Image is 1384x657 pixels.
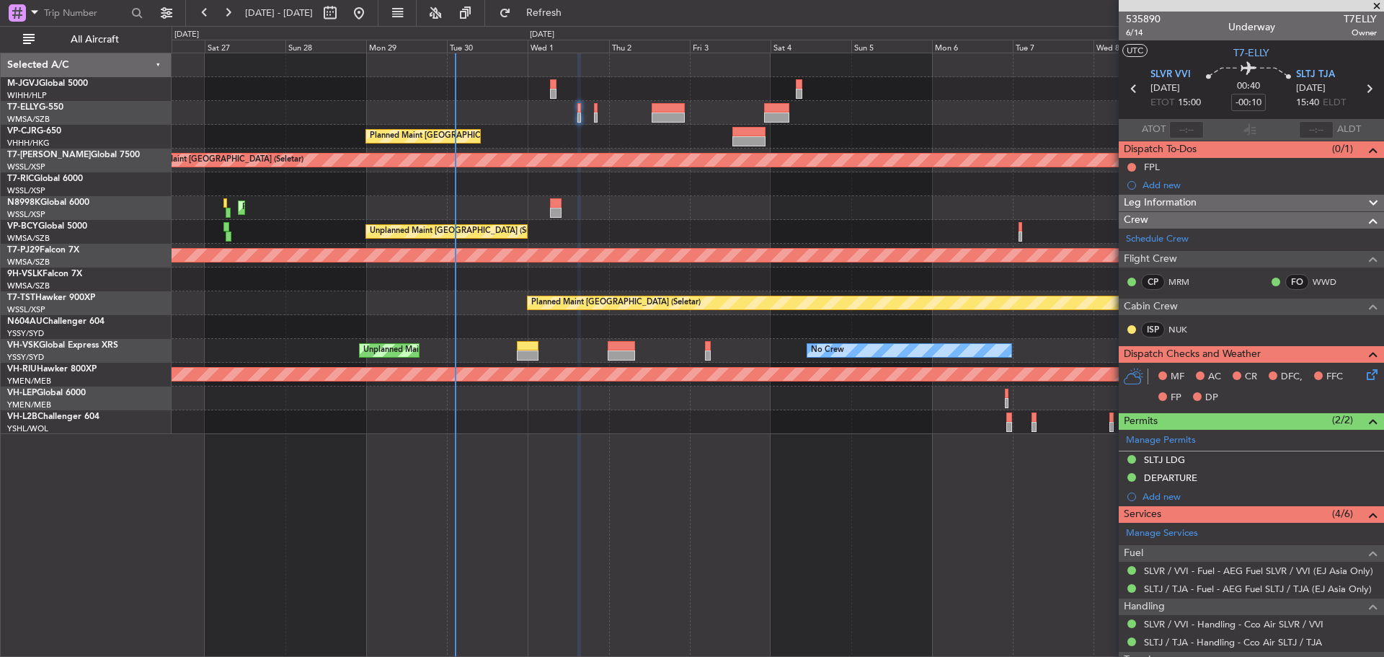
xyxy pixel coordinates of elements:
a: VH-RIUHawker 800XP [7,365,97,374]
span: Flight Crew [1124,251,1177,268]
span: T7-ELLY [7,103,39,112]
a: SLTJ / TJA - Fuel - AEG Fuel SLTJ / TJA (EJ Asia Only) [1144,583,1372,595]
a: Manage Permits [1126,433,1196,448]
span: SLTJ TJA [1296,68,1335,82]
span: ETOT [1150,96,1174,110]
div: Unplanned Maint Sydney ([PERSON_NAME] Intl) [363,340,541,361]
div: Fri 3 [690,40,771,53]
span: 535890 [1126,12,1161,27]
div: Wed 8 [1094,40,1174,53]
a: YMEN/MEB [7,376,51,387]
span: VH-LEP [7,389,37,397]
a: VH-VSKGlobal Express XRS [7,341,118,350]
div: SLTJ LDG [1144,454,1185,466]
span: CR [1245,370,1257,384]
span: 6/14 [1126,27,1161,39]
a: N604AUChallenger 604 [7,317,105,326]
div: Sat 4 [771,40,851,53]
a: T7-[PERSON_NAME]Global 7500 [7,151,140,159]
a: T7-RICGlobal 6000 [7,175,83,183]
a: WSSL/XSP [7,304,45,315]
div: [DATE] [174,29,199,41]
a: SLTJ / TJA - Handling - Cco Air SLTJ / TJA [1144,636,1322,648]
div: [DATE] [530,29,554,41]
span: MF [1171,370,1184,384]
span: Cabin Crew [1124,299,1178,315]
span: Leg Information [1124,195,1197,211]
span: VH-RIU [7,365,37,374]
div: Planned Maint [GEOGRAPHIC_DATA] ([GEOGRAPHIC_DATA] Intl) [370,125,611,147]
span: 9H-VSLK [7,270,43,278]
a: T7-ELLYG-550 [7,103,63,112]
div: Sun 5 [851,40,932,53]
span: 15:00 [1178,96,1201,110]
a: VP-CJRG-650 [7,127,61,136]
a: YSSY/SYD [7,352,44,363]
a: WMSA/SZB [7,281,50,291]
span: N8998K [7,198,40,207]
a: VHHH/HKG [7,138,50,149]
div: No Crew [811,340,844,361]
span: 00:40 [1237,79,1260,94]
span: DFC, [1281,370,1303,384]
a: WMSA/SZB [7,257,50,268]
a: T7-PJ29Falcon 7X [7,246,79,255]
span: N604AU [7,317,43,326]
span: AC [1208,370,1221,384]
div: FPL [1144,161,1160,173]
span: 15:40 [1296,96,1319,110]
div: CP [1141,274,1165,290]
div: Sun 28 [285,40,366,53]
a: SLVR / VVI - Fuel - AEG Fuel SLVR / VVI (EJ Asia Only) [1144,565,1373,577]
a: VP-BCYGlobal 5000 [7,222,87,231]
span: Owner [1344,27,1377,39]
a: Schedule Crew [1126,232,1189,247]
a: YSHL/WOL [7,423,48,434]
span: SLVR VVI [1150,68,1191,82]
div: Unplanned Maint [GEOGRAPHIC_DATA] (Sultan [PERSON_NAME] [PERSON_NAME] - Subang) [370,221,716,242]
span: FP [1171,391,1181,405]
span: (2/2) [1332,413,1353,428]
span: VP-BCY [7,222,38,231]
div: ISP [1141,322,1165,338]
a: NUK [1168,323,1201,336]
span: VH-VSK [7,341,39,350]
span: Fuel [1124,545,1143,562]
span: ELDT [1323,96,1346,110]
a: YMEN/MEB [7,400,51,410]
span: [DATE] [1296,81,1326,96]
span: Dispatch Checks and Weather [1124,346,1261,363]
span: Services [1124,506,1161,523]
span: T7-[PERSON_NAME] [7,151,91,159]
span: [DATE] - [DATE] [245,6,313,19]
a: MRM [1168,275,1201,288]
div: Mon 6 [932,40,1013,53]
span: VH-L2B [7,413,37,421]
a: T7-TSTHawker 900XP [7,294,95,302]
span: ATOT [1142,123,1166,137]
div: DEPARTURE [1144,472,1197,484]
input: --:-- [1169,121,1204,138]
span: Crew [1124,212,1148,229]
span: Dispatch To-Dos [1124,141,1197,158]
a: WSSL/XSP [7,162,45,172]
div: FO [1285,274,1309,290]
div: Planned Maint [GEOGRAPHIC_DATA] ([GEOGRAPHIC_DATA] Intl) [242,197,483,219]
a: WMSA/SZB [7,233,50,244]
div: Add new [1143,490,1377,503]
div: Thu 2 [609,40,690,53]
a: YSSY/SYD [7,328,44,339]
span: Refresh [514,8,575,18]
span: [DATE] [1150,81,1180,96]
a: WWD [1313,275,1345,288]
span: T7-PJ29 [7,246,40,255]
span: (0/1) [1332,141,1353,156]
span: DP [1205,391,1218,405]
a: WSSL/XSP [7,185,45,196]
button: All Aircraft [16,28,156,51]
a: 9H-VSLKFalcon 7X [7,270,82,278]
div: Planned Maint [GEOGRAPHIC_DATA] (Seletar) [531,292,701,314]
span: Permits [1124,413,1158,430]
span: (4/6) [1332,506,1353,521]
span: T7-TST [7,294,35,302]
